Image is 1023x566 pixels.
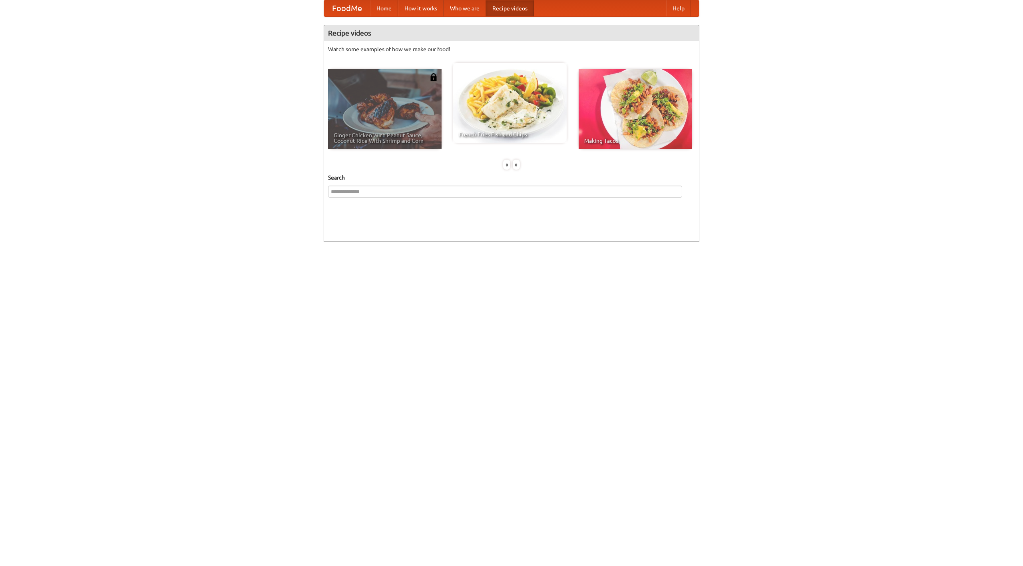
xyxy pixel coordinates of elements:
span: French Fries Fish and Chips [459,132,561,137]
a: How it works [398,0,444,16]
a: Who we are [444,0,486,16]
p: Watch some examples of how we make our food! [328,45,695,53]
a: Home [370,0,398,16]
a: Making Tacos [579,69,692,149]
span: Making Tacos [584,138,687,144]
h5: Search [328,174,695,182]
div: « [503,160,510,170]
a: Help [666,0,691,16]
div: » [513,160,520,170]
img: 483408.png [430,73,438,81]
a: FoodMe [324,0,370,16]
a: Recipe videos [486,0,534,16]
a: French Fries Fish and Chips [453,63,567,143]
h4: Recipe videos [324,25,699,41]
